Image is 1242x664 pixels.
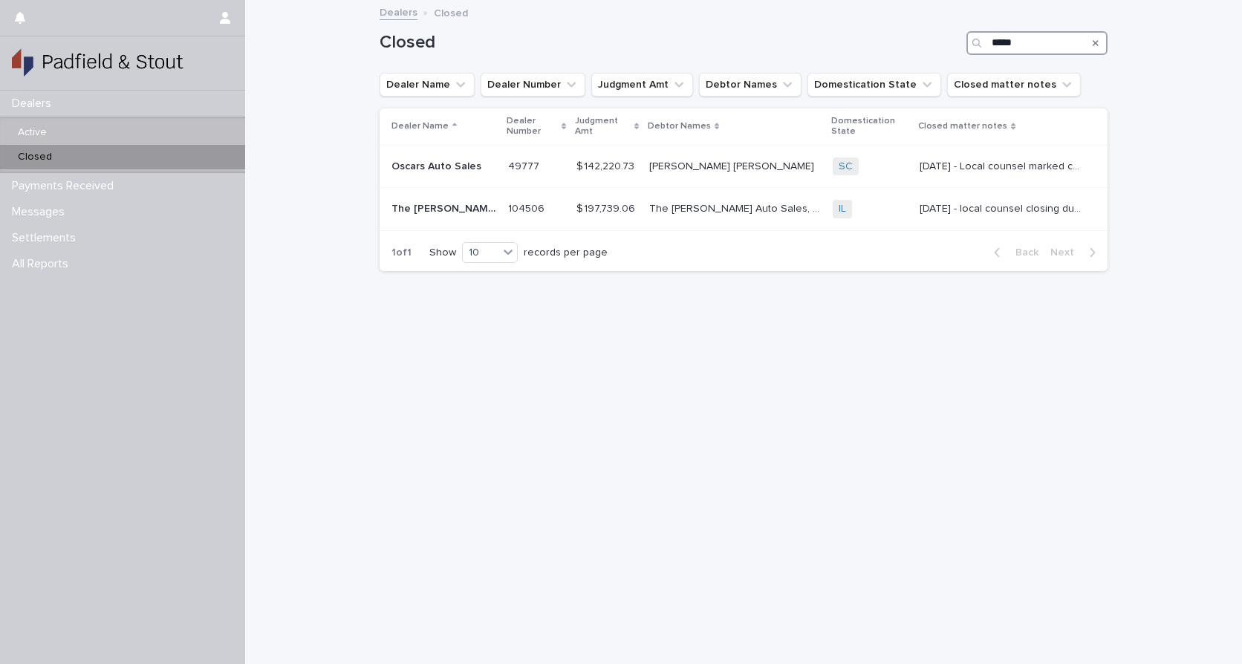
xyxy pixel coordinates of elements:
p: [PERSON_NAME] [PERSON_NAME] [649,157,817,173]
button: Back [982,246,1044,259]
p: 104506 [508,200,547,215]
tr: The [PERSON_NAME] Auto SalesThe [PERSON_NAME] Auto Sales 104506104506 $ 197,739.06$ 197,739.06 Th... [380,188,1108,231]
p: The Glen Auto Sales, Inc. d/b/a The Glen Auto Sales, Marcus H. Spandiary, Karagozian Holdings Inc... [649,200,824,215]
p: Messages [6,205,77,219]
p: Judgment Amt [575,113,630,140]
tr: Oscars Auto SalesOscars Auto Sales 4977749777 $ 142,220.73$ 142,220.73 [PERSON_NAME] [PERSON_NAME... [380,145,1108,188]
p: Payments Received [6,179,126,193]
img: gSPaZaQw2XYDTaYHK8uQ [12,48,183,78]
div: 10 [463,245,498,261]
p: Closed [6,151,64,163]
p: The Glen Auto Sales [391,200,499,215]
p: Settlements [6,231,88,245]
a: IL [839,203,846,215]
p: 3/15/24 - local counsel closing due to one PG being discharged and the other being in BK. [920,200,1087,215]
button: Debtor Names [699,73,802,97]
h1: Closed [380,32,960,53]
p: 1 of 1 [380,235,423,271]
a: SC [839,160,853,173]
p: Closed matter notes [918,118,1007,134]
p: $ 197,739.06 [576,200,638,215]
button: Closed matter notes [947,73,1081,97]
p: Dealer Name [391,118,449,134]
p: Show [429,247,456,259]
p: Domestication State [831,113,909,140]
p: Debtor Names [648,118,711,134]
p: 2/22/24 - Local counsel marked case uncollectable. Client approved closing. (nb) [920,157,1087,173]
p: $ 142,220.73 [576,157,637,173]
span: Back [1007,247,1038,258]
button: Domestication State [807,73,941,97]
a: Dealers [380,3,417,20]
p: Oscars Auto Sales [391,157,484,173]
p: Active [6,126,59,139]
p: Dealers [6,97,63,111]
p: Closed [434,4,468,20]
button: Dealer Name [380,73,475,97]
p: Dealer Number [507,113,558,140]
input: Search [966,31,1108,55]
p: records per page [524,247,608,259]
button: Judgment Amt [591,73,693,97]
button: Dealer Number [481,73,585,97]
button: Next [1044,246,1108,259]
span: Next [1050,247,1083,258]
p: All Reports [6,257,80,271]
p: 49777 [508,157,542,173]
